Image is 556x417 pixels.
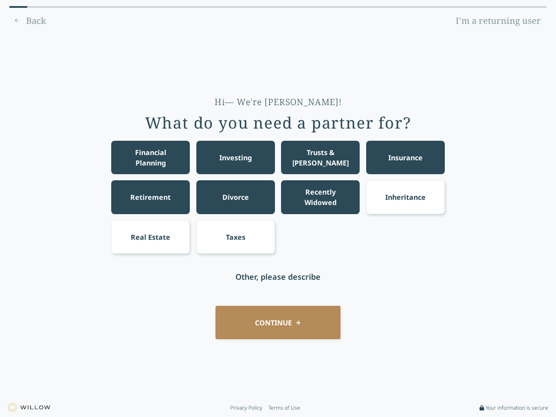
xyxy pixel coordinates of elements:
a: I'm a returning user [450,14,547,28]
div: Retirement [130,192,171,202]
a: Terms of Use [268,404,300,411]
div: What do you need a partner for? [145,114,411,132]
div: Recently Widowed [289,187,352,208]
a: Privacy Policy [230,404,262,411]
div: Trusts & [PERSON_NAME] [289,147,352,168]
div: Investing [219,152,252,163]
img: Willow logo [8,403,50,412]
div: Other, please describe [235,271,321,283]
div: Inheritance [385,192,426,202]
div: 0% complete [9,6,27,8]
span: Your information is secure [486,404,548,411]
div: Taxes [226,232,245,242]
div: Divorce [222,192,249,202]
div: Real Estate [131,232,170,242]
div: Financial Planning [119,147,182,168]
button: CONTINUE [215,306,341,339]
div: Hi— We're [PERSON_NAME]! [215,96,342,108]
div: Insurance [388,152,423,163]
